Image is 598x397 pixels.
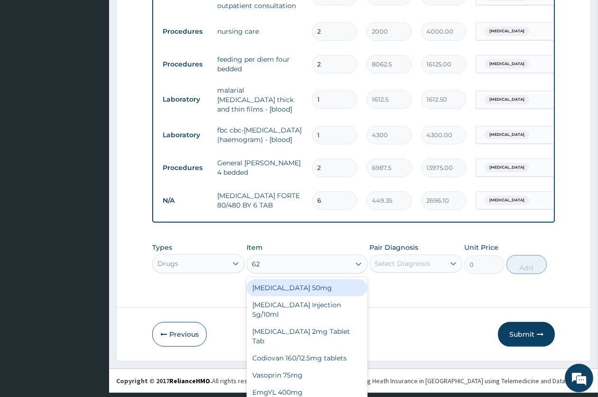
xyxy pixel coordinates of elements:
td: Procedures [158,159,212,177]
td: [MEDICAL_DATA] FORTE 80/480 BY 6 TAB [212,186,307,215]
img: d_794563401_company_1708531726252_794563401 [18,47,38,71]
td: Procedures [158,23,212,40]
td: feeding per diem four bedded [212,50,307,78]
span: We're online! [55,120,131,216]
strong: Copyright © 2017 . [116,377,212,385]
label: Pair Diagnosis [369,243,418,252]
a: RelianceHMO [169,377,210,385]
td: N/A [158,192,212,209]
textarea: Type your message and hit 'Enter' [5,259,181,293]
span: [MEDICAL_DATA] [485,163,529,172]
span: [MEDICAL_DATA] [485,196,529,205]
td: malarial [MEDICAL_DATA] thick and thin films - [blood] [212,81,307,119]
td: Laboratory [158,126,212,144]
div: Redefining Heath Insurance in [GEOGRAPHIC_DATA] using Telemedicine and Data Science! [340,376,591,386]
label: Item [247,243,263,252]
span: [MEDICAL_DATA] [485,59,529,69]
div: Codiovan 160/12.5mg tablets [247,350,368,367]
div: Select Diagnosis [375,259,430,268]
td: Procedures [158,56,212,73]
td: nursing care [212,22,307,41]
button: Submit [498,322,555,347]
div: Minimize live chat window [156,5,178,28]
span: [MEDICAL_DATA] [485,130,529,140]
td: General [PERSON_NAME] 4 bedded [212,153,307,182]
button: Add [506,255,547,274]
span: [MEDICAL_DATA] [485,95,529,104]
div: Chat with us now [49,53,159,66]
td: fbc cbc-[MEDICAL_DATA] (haemogram) - [blood] [212,121,307,149]
div: [MEDICAL_DATA] 50mg [247,279,368,296]
div: Drugs [157,259,178,268]
div: Vasoprin 75mg [247,367,368,384]
label: Types [152,244,172,252]
td: Laboratory [158,91,212,108]
footer: All rights reserved. [109,369,598,393]
div: [MEDICAL_DATA] Injection 5g/10ml [247,296,368,323]
label: Unit Price [464,243,498,252]
span: [MEDICAL_DATA] [485,27,529,36]
div: [MEDICAL_DATA] 2mg Tablet Tab [247,323,368,350]
button: Previous [152,322,207,347]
